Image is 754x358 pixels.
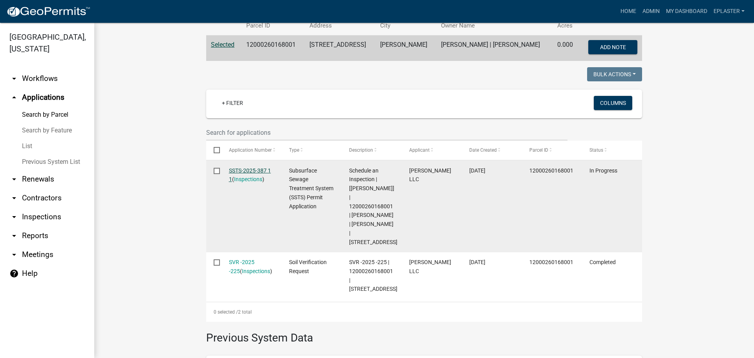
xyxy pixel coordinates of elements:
[469,259,485,265] span: 07/22/2025
[553,35,580,61] td: 0.000
[216,96,249,110] a: + Filter
[469,147,497,153] span: Date Created
[9,193,19,203] i: arrow_drop_down
[589,147,603,153] span: Status
[375,35,436,61] td: [PERSON_NAME]
[409,259,451,274] span: Roisum LLC
[221,141,281,160] datatable-header-cell: Application Number
[342,141,402,160] datatable-header-cell: Description
[710,4,748,19] a: eplaster
[594,96,632,110] button: Columns
[9,74,19,83] i: arrow_drop_down
[9,93,19,102] i: arrow_drop_up
[9,212,19,222] i: arrow_drop_down
[9,174,19,184] i: arrow_drop_down
[9,269,19,278] i: help
[214,309,238,315] span: 0 selected /
[349,259,397,292] span: SVR -2025 -225 | 12000260168001 | 49619 CO HWY 8
[206,125,567,141] input: Search for applications
[349,167,397,245] span: Schedule an Inspection | [Elizabeth Plaster] | 12000260168001 | PATRICK W RICHTER | CAROL RICHTER...
[529,147,548,153] span: Parcel ID
[234,176,262,182] a: Inspections
[589,167,617,174] span: In Progress
[289,167,333,209] span: Subsurface Sewage Treatment System (SSTS) Permit Application
[409,167,451,183] span: Roisum LLC
[469,167,485,174] span: 09/03/2025
[582,141,642,160] datatable-header-cell: Status
[553,17,580,35] th: Acres
[281,141,341,160] datatable-header-cell: Type
[206,302,642,322] div: 2 total
[349,147,373,153] span: Description
[522,141,582,160] datatable-header-cell: Parcel ID
[375,17,436,35] th: City
[9,250,19,259] i: arrow_drop_down
[305,17,375,35] th: Address
[529,167,573,174] span: 12000260168001
[305,35,375,61] td: [STREET_ADDRESS]
[206,141,221,160] datatable-header-cell: Select
[587,67,642,81] button: Bulk Actions
[436,35,553,61] td: [PERSON_NAME] | [PERSON_NAME]
[229,166,274,184] div: ( )
[289,147,299,153] span: Type
[229,167,271,183] a: SSTS-2025-387 1 1
[211,41,234,48] a: Selected
[229,259,254,274] a: SVR -2025 -225
[600,44,626,50] span: Add Note
[409,147,430,153] span: Applicant
[436,17,553,35] th: Owner Name
[588,40,637,54] button: Add Note
[289,259,327,274] span: Soil Verification Request
[242,268,270,274] a: Inspections
[663,4,710,19] a: My Dashboard
[242,17,305,35] th: Parcel ID
[206,322,642,346] h3: Previous System Data
[529,259,573,265] span: 12000260168001
[402,141,462,160] datatable-header-cell: Applicant
[639,4,663,19] a: Admin
[617,4,639,19] a: Home
[229,258,274,276] div: ( )
[9,231,19,241] i: arrow_drop_down
[229,147,272,153] span: Application Number
[589,259,616,265] span: Completed
[462,141,522,160] datatable-header-cell: Date Created
[242,35,305,61] td: 12000260168001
